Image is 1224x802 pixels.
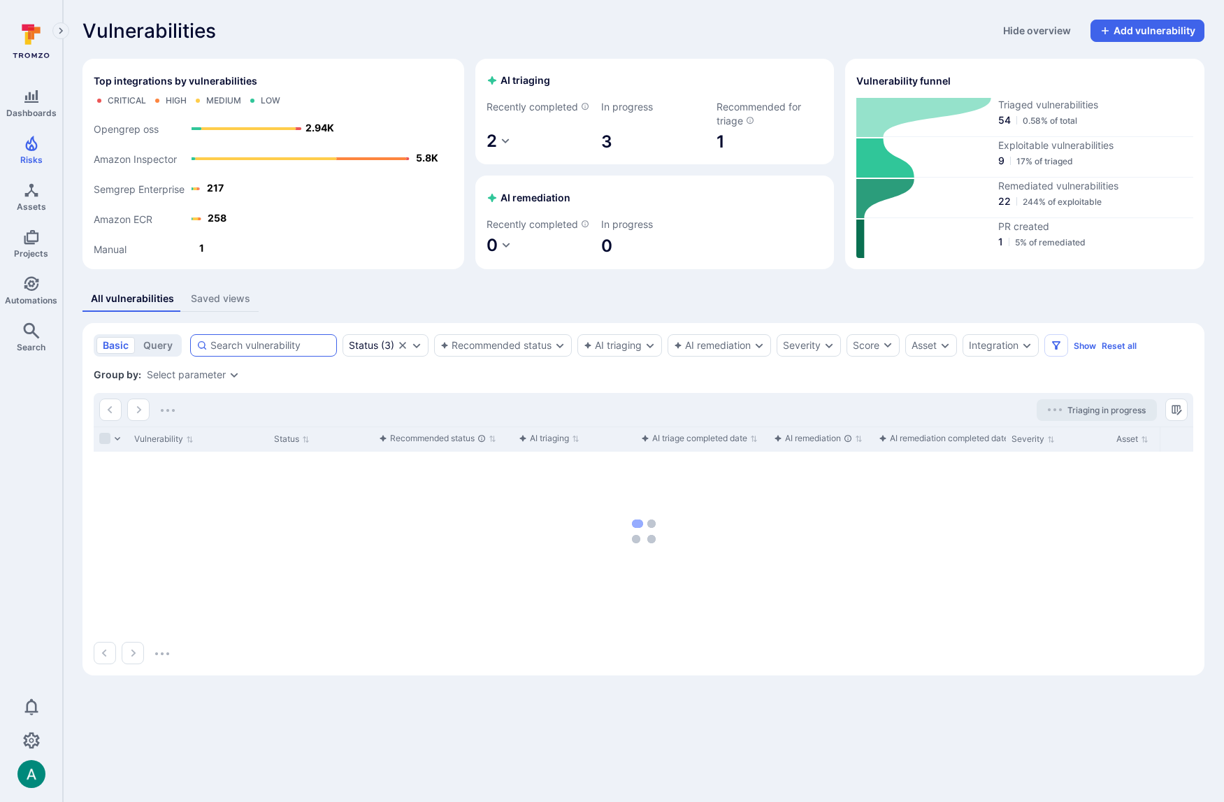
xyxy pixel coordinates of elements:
button: Asset [912,340,937,351]
div: AI remediation completed date [879,431,1009,445]
button: Expand dropdown [411,340,422,351]
span: Recently completed [487,217,593,231]
text: 5.8K [416,152,438,164]
button: Hide overview [995,20,1079,42]
button: Expand dropdown [554,340,566,351]
div: AI remediation [774,431,852,445]
div: Top integrations by vulnerabilities [82,59,464,269]
button: Integration [969,340,1018,351]
button: Reset all [1102,341,1137,351]
span: Dashboards [6,108,57,118]
div: All vulnerabilities [91,292,174,306]
svg: Top integrations by vulnerabilities bar [94,112,453,258]
span: 5% of remediated [1015,237,1086,248]
img: Loading... [155,652,169,655]
span: PR created [998,220,1193,234]
span: 17% of triaged [1016,156,1073,166]
text: Amazon Inspector [94,153,177,165]
span: Search [17,342,45,352]
span: Automations [5,295,57,306]
button: Sort by function(){return k.createElement(hN.A,{direction:"row",alignItems:"center",gap:4},k.crea... [379,433,496,444]
button: Recommended status [440,340,552,351]
h2: Vulnerability funnel [856,74,951,88]
text: Amazon ECR [94,213,152,225]
span: 9 [998,154,1005,168]
div: Arjan Dehar [17,760,45,788]
button: Filters [1044,334,1068,357]
div: AI triaging [519,431,569,445]
button: Sort by function(){return k.createElement(hN.A,{direction:"row",alignItems:"center",gap:4},k.crea... [519,433,579,444]
button: Show [1074,341,1096,351]
button: Status(3) [349,340,394,351]
span: 2 [487,131,497,151]
button: Expand dropdown [754,340,765,351]
span: Select all rows [99,433,110,444]
img: Loading... [1048,408,1062,411]
span: Recommended for triage [717,100,823,128]
svg: Vulnerabilities with critical and high severity from supported integrations (SCA/SAST/CSPM) that ... [746,116,754,124]
text: Semgrep Enterprise [94,183,185,196]
text: 217 [207,182,224,194]
button: AI triaging [584,340,642,351]
span: 54 [998,113,1011,127]
div: Low [261,95,280,106]
text: 1 [199,242,204,254]
span: 3 [601,131,708,153]
span: In progress [601,100,708,114]
button: Expand dropdown [939,340,951,351]
button: Expand dropdown [229,369,240,380]
span: Group by: [94,368,141,382]
div: ( 3 ) [349,340,394,351]
span: Assets [17,201,46,212]
button: Add vulnerability [1090,20,1204,42]
span: 1 [998,235,1003,249]
svg: AI remediated vulnerabilities in the last 7 days [581,220,589,228]
button: Go to the next page [127,399,150,421]
span: Exploitable vulnerabilities [998,138,1193,152]
button: Expand dropdown [1021,340,1032,351]
button: basic [96,337,135,354]
div: assets tabs [82,286,1204,312]
input: Search vulnerability [210,338,331,352]
button: AI remediation [674,340,751,351]
div: Medium [206,95,241,106]
span: Projects [14,248,48,259]
button: Sort by Asset [1116,434,1149,445]
span: 0 [601,235,708,257]
div: Critical [108,95,146,106]
span: Triaging in progress [1067,405,1146,415]
button: Expand dropdown [823,340,835,351]
button: Severity [783,340,821,351]
button: Sort by function(){return k.createElement(hN.A,{direction:"row",alignItems:"center",gap:4},k.crea... [879,433,1019,444]
button: Go to the next page [122,642,144,664]
div: Saved views [191,292,250,306]
button: 2 [487,130,511,153]
img: Loading... [161,409,175,412]
button: 0 [487,234,512,257]
button: Sort by function(){return k.createElement(hN.A,{direction:"row",alignItems:"center",gap:4},k.crea... [641,433,758,444]
span: Triaged vulnerabilities [998,98,1193,112]
button: Select parameter [147,369,226,380]
span: 0 [487,235,498,255]
i: Expand navigation menu [56,25,66,37]
span: In progress [601,217,708,231]
button: Clear selection [397,340,408,351]
button: Manage columns [1165,399,1188,421]
span: 0.58% of total [1023,115,1077,126]
button: Expand navigation menu [52,22,69,39]
text: 258 [208,212,226,224]
button: Score [847,334,900,357]
img: ACg8ocLSa5mPYBaXNx3eFu_EmspyJX0laNWN7cXOFirfQ7srZveEpg=s96-c [17,760,45,788]
button: Go to the previous page [94,642,116,664]
h2: AI remediation [487,191,570,205]
h2: AI triaging [487,73,550,87]
span: Vulnerabilities [82,20,216,42]
div: AI triage completed date [641,431,747,445]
